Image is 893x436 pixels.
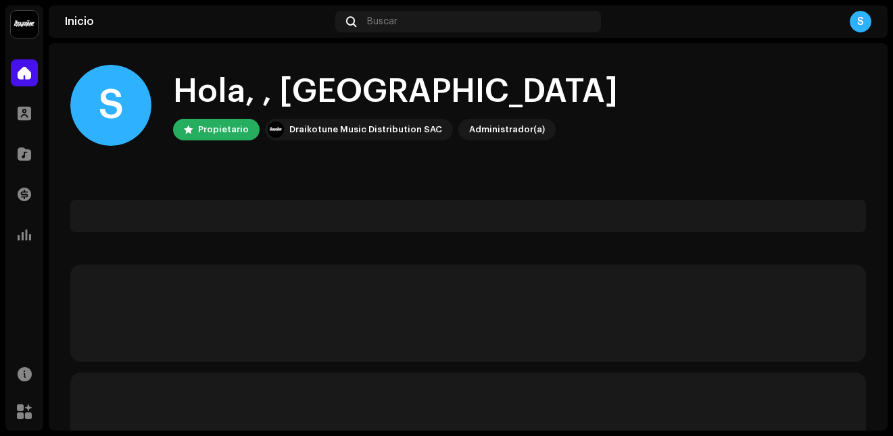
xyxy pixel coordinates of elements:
[289,121,442,138] div: Draikotune Music Distribution SAC
[367,16,397,27] span: Buscar
[850,11,871,32] div: S
[173,70,618,113] div: Hola, , [GEOGRAPHIC_DATA]
[65,16,330,27] div: Inicio
[11,11,38,38] img: 10370c6a-d0e2-4592-b8a2-38f444b0ca44
[70,65,151,146] div: S
[268,121,284,138] img: 10370c6a-d0e2-4592-b8a2-38f444b0ca44
[198,121,249,138] div: Propietario
[469,121,545,138] div: Administrador(a)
